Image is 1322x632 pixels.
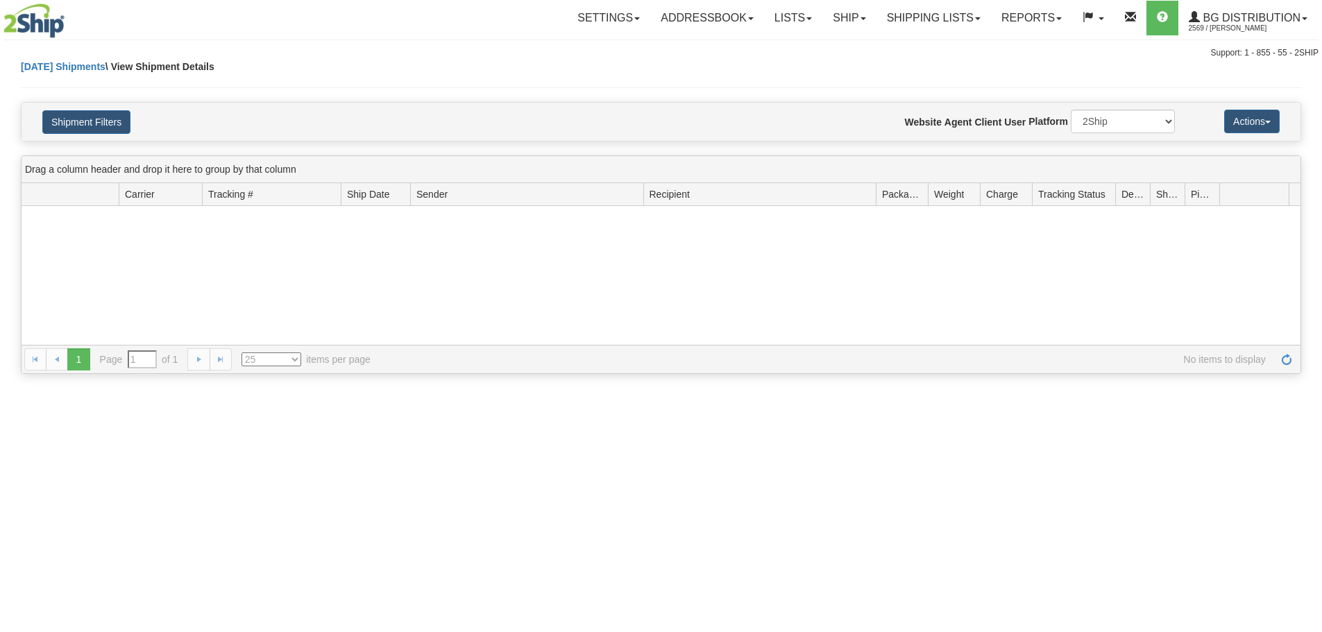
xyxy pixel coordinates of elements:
label: Agent [944,115,972,129]
span: Sender [416,187,448,201]
div: Support: 1 - 855 - 55 - 2SHIP [3,47,1319,59]
button: Actions [1224,110,1280,133]
button: Shipment Filters [42,110,130,134]
span: items per page [241,352,371,366]
label: Platform [1028,114,1068,128]
a: Addressbook [650,1,764,35]
span: Charge [986,187,1018,201]
a: Reports [991,1,1072,35]
a: [DATE] Shipments [21,61,105,72]
span: Tracking Status [1038,187,1105,201]
span: 2569 / [PERSON_NAME] [1189,22,1293,35]
span: Recipient [650,187,690,201]
span: Pickup Status [1191,187,1214,201]
span: \ View Shipment Details [105,61,214,72]
span: Tracking # [208,187,253,201]
span: Ship Date [347,187,389,201]
a: Refresh [1276,348,1298,370]
span: Shipment Issues [1156,187,1179,201]
span: Delivery Status [1121,187,1144,201]
a: Settings [567,1,650,35]
a: Lists [764,1,822,35]
div: grid grouping header [22,156,1300,183]
span: Carrier [125,187,155,201]
span: Packages [882,187,922,201]
span: BG Distribution [1200,12,1300,24]
a: BG Distribution 2569 / [PERSON_NAME] [1178,1,1318,35]
span: No items to display [390,352,1266,366]
span: Weight [934,187,964,201]
a: Shipping lists [876,1,991,35]
a: Ship [822,1,876,35]
img: logo2569.jpg [3,3,65,38]
span: 1 [67,348,90,370]
label: Website [905,115,942,129]
label: User [1004,115,1026,129]
label: Client [974,115,1001,129]
span: Page of 1 [100,350,178,368]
